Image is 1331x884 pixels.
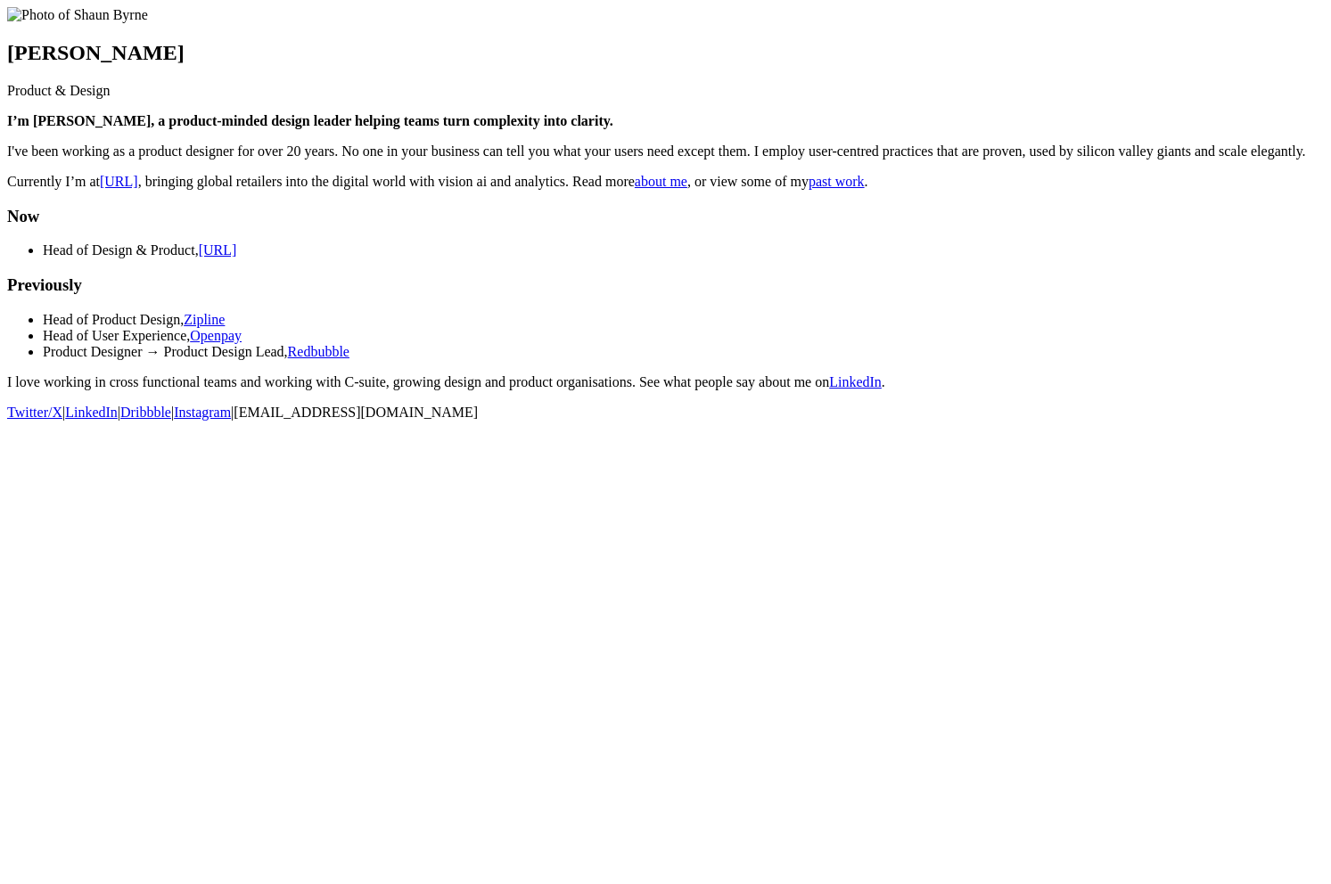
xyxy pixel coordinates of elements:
[7,207,1324,226] h3: Now
[184,312,225,327] a: Zipline
[174,405,231,420] a: Instagram
[120,405,171,420] a: Dribbble
[7,143,1324,160] p: I've been working as a product designer for over 20 years. No one in your business can tell you w...
[7,7,148,23] img: Photo of Shaun Byrne
[7,405,62,420] a: Twitter/X
[65,405,118,420] a: LinkedIn
[809,174,865,189] a: past work
[234,405,478,420] span: [EMAIL_ADDRESS][DOMAIN_NAME]
[7,41,1324,65] h1: [PERSON_NAME]
[43,344,1324,360] li: Product Designer → Product Design Lead,
[7,275,1324,295] h3: Previously
[7,113,613,128] strong: I’m [PERSON_NAME], a product-minded design leader helping teams turn complexity into clarity.
[829,374,882,389] a: LinkedIn
[100,174,138,189] a: [URL]
[635,174,687,189] a: about me
[7,405,1324,421] p: | | | |
[288,344,349,359] a: Redbubble
[190,328,242,343] a: Openpay
[7,83,1324,99] p: Product & Design
[7,374,1324,390] p: I love working in cross functional teams and working with C-suite, growing design and product org...
[199,242,237,258] a: [URL]
[43,312,1324,328] li: Head of Product Design,
[43,242,1324,258] li: Head of Design & Product,
[43,328,1324,344] li: Head of User Experience,
[7,174,1324,190] p: Currently I’m at , bringing global retailers into the digital world with vision ai and analytics....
